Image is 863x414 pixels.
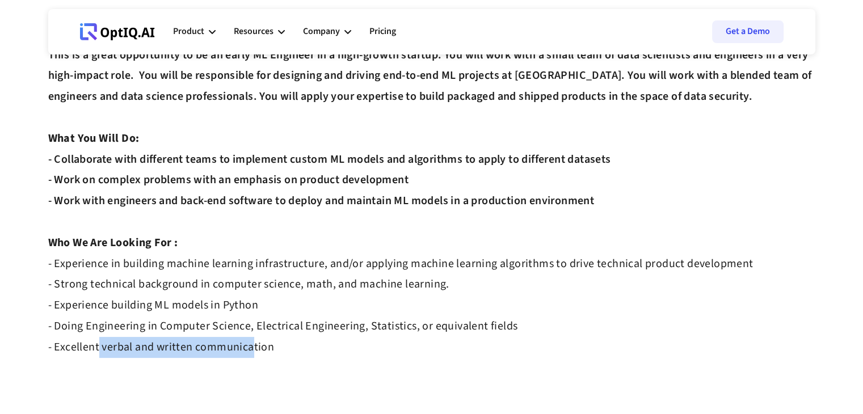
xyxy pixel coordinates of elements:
div: Resources [234,15,285,49]
strong: - Experience in building machine learning infrastructure, and/or applying machine learning algori... [48,256,753,355]
strong: Who We Are Looking For : [48,235,178,251]
div: Product [173,15,216,49]
strong: What You Will Do: [48,130,140,146]
div: Product [173,24,204,39]
a: Get a Demo [712,20,784,43]
a: Pricing [369,15,396,49]
a: Webflow Homepage [80,15,155,49]
div: Company [303,24,340,39]
div: Resources [234,24,273,39]
div: Company [303,15,351,49]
